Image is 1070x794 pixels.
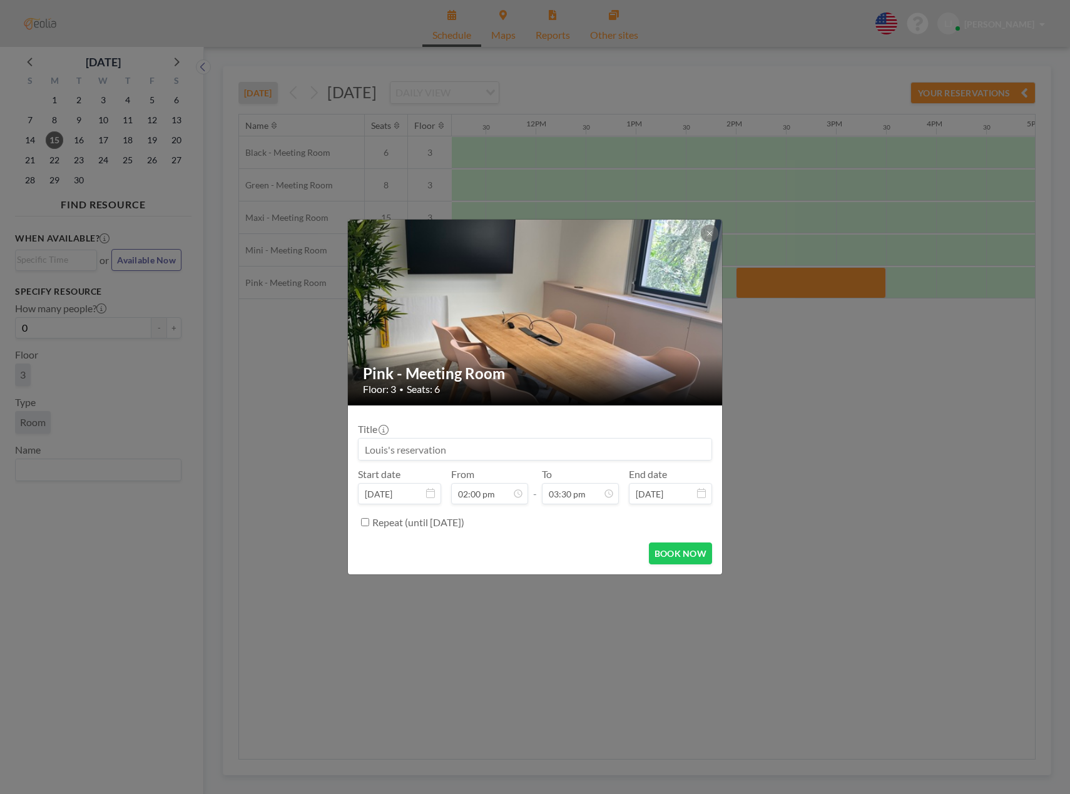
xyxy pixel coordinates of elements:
input: Louis's reservation [359,439,711,460]
img: 537.jpg [348,171,723,453]
label: Title [358,423,387,435]
span: - [533,472,537,500]
label: To [542,468,552,481]
label: From [451,468,474,481]
span: Floor: 3 [363,383,396,395]
label: Start date [358,468,400,481]
span: Seats: 6 [407,383,440,395]
label: Repeat (until [DATE]) [372,516,464,529]
label: End date [629,468,667,481]
span: • [399,385,404,394]
button: BOOK NOW [649,542,712,564]
h2: Pink - Meeting Room [363,364,708,383]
